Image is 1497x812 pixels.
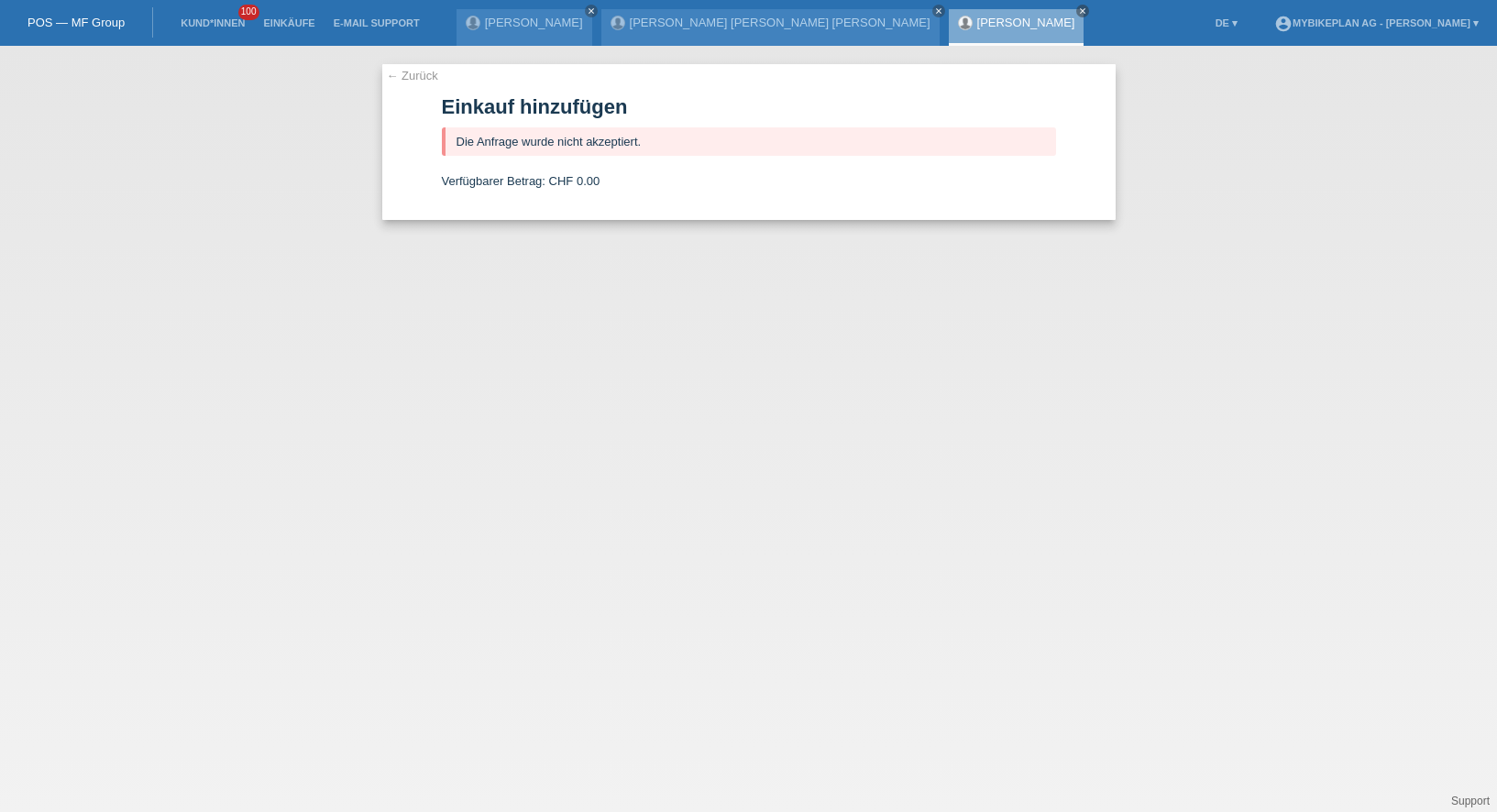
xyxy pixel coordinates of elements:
[977,16,1075,29] a: [PERSON_NAME]
[238,5,260,20] span: 100
[549,174,600,188] span: CHF 0.00
[587,6,596,16] i: close
[630,16,930,29] a: [PERSON_NAME] [PERSON_NAME] [PERSON_NAME]
[325,17,429,28] a: E-Mail Support
[254,17,324,28] a: Einkäufe
[442,174,545,188] span: Verfügbarer Betrag:
[1078,6,1087,16] i: close
[1265,17,1488,28] a: account_circleMybikeplan AG - [PERSON_NAME] ▾
[932,5,945,17] a: close
[171,17,254,28] a: Kund*innen
[387,69,438,82] a: ← Zurück
[934,6,943,16] i: close
[442,127,1056,156] div: Die Anfrage wurde nicht akzeptiert.
[1274,15,1293,33] i: account_circle
[1451,795,1490,807] a: Support
[585,5,598,17] a: close
[28,16,125,29] a: POS — MF Group
[1206,17,1247,28] a: DE ▾
[442,95,1056,118] h1: Einkauf hinzufügen
[1076,5,1089,17] a: close
[485,16,583,29] a: [PERSON_NAME]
